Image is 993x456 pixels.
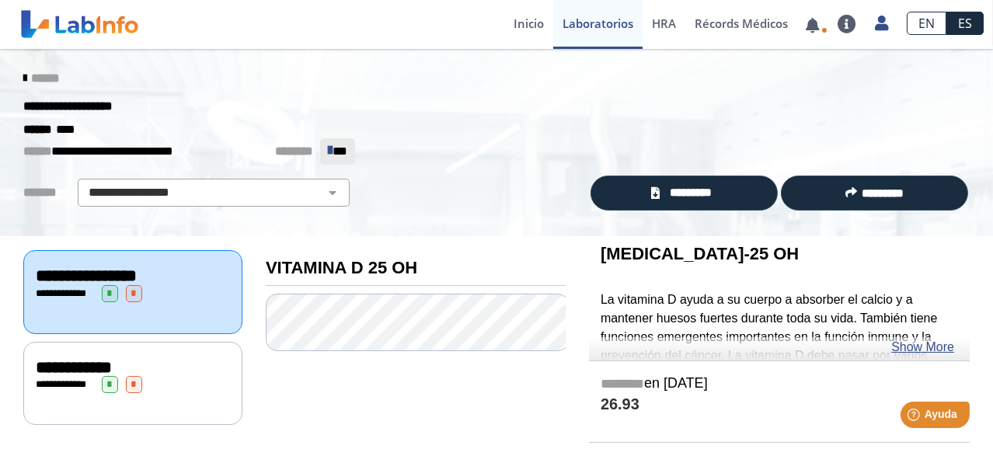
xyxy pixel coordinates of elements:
[891,338,954,357] a: Show More
[266,258,417,277] b: VITAMINA D 25 OH
[946,12,984,35] a: ES
[907,12,946,35] a: EN
[652,16,676,31] span: HRA
[601,244,799,263] b: [MEDICAL_DATA]-25 OH
[855,395,976,439] iframe: Help widget launcher
[601,395,958,415] h4: 26.93
[601,375,958,393] h5: en [DATE]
